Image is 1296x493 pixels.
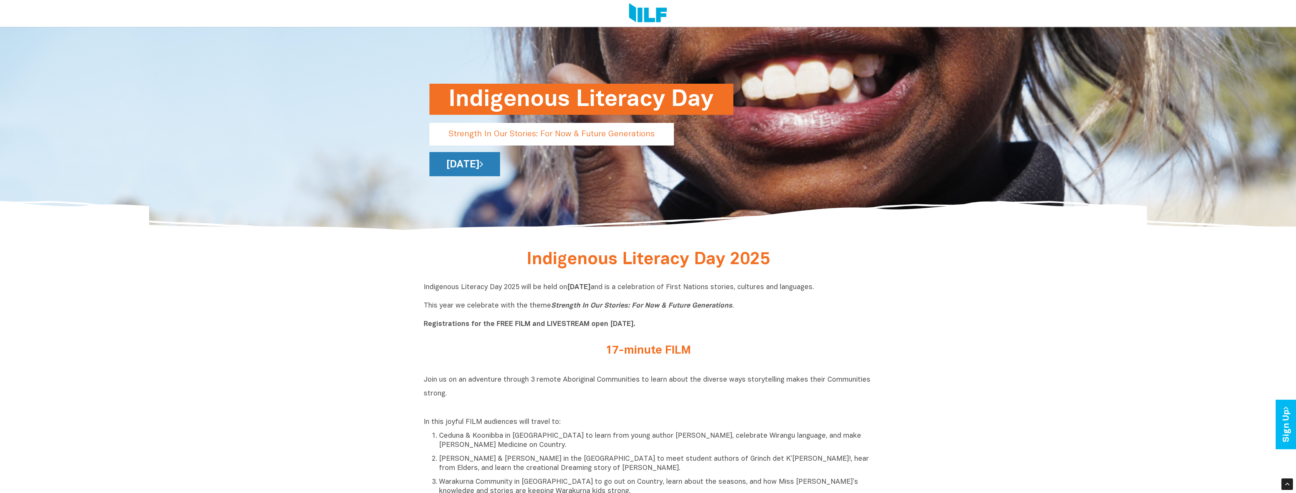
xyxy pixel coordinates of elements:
h2: 17-minute FILM [504,344,792,357]
img: Logo [629,3,667,24]
p: Strength In Our Stories: For Now & Future Generations [429,123,674,146]
h1: Indigenous Literacy Day [449,84,714,115]
b: [DATE] [567,284,591,291]
p: Indigenous Literacy Day 2025 will be held on and is a celebration of First Nations stories, cultu... [424,283,873,329]
div: Scroll Back to Top [1281,478,1293,490]
span: Join us on an adventure through 3 remote Aboriginal Communities to learn about the diverse ways s... [424,377,870,397]
p: In this joyful FILM audiences will travel to: [424,418,873,427]
p: Ceduna & Koonibba in [GEOGRAPHIC_DATA] to learn from young author [PERSON_NAME], celebrate Wirang... [439,432,873,450]
b: Registrations for the FREE FILM and LIVESTREAM open [DATE]. [424,321,636,328]
span: Indigenous Literacy Day 2025 [527,252,770,268]
p: [PERSON_NAME] & [PERSON_NAME] in the [GEOGRAPHIC_DATA] to meet student authors of Grinch det K’[P... [439,455,873,473]
a: [DATE] [429,152,500,176]
i: Strength In Our Stories: For Now & Future Generations [551,303,732,309]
